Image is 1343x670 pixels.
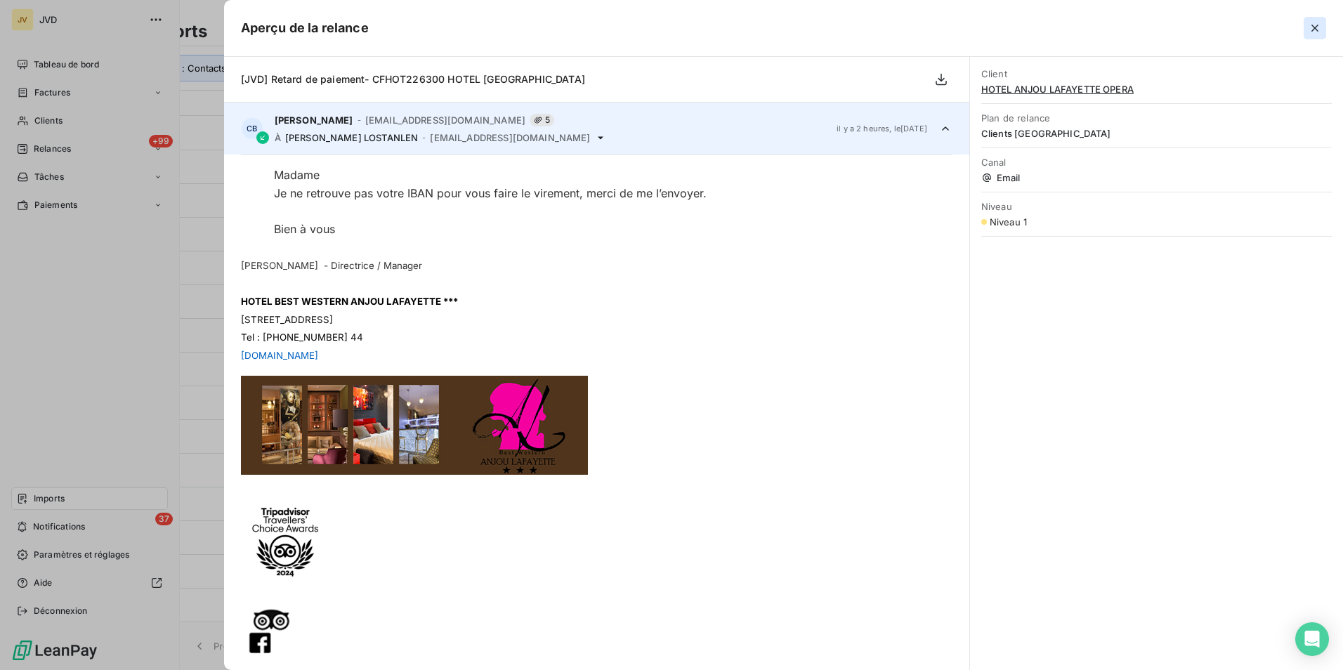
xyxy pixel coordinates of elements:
span: Niveau 1 [990,216,1027,228]
span: Client [981,68,1332,79]
span: [PERSON_NAME] LOSTANLEN [285,132,418,143]
span: Email [981,172,1332,183]
span: Niveau [981,201,1332,212]
span: 5 [530,114,554,126]
span: - [358,116,361,124]
span: Tel : [PHONE_NUMBER] 44 [241,331,363,343]
span: [STREET_ADDRESS] [241,314,333,325]
span: [JVD] Retard de paiement- CFHOT226300 HOTEL [GEOGRAPHIC_DATA] [241,73,585,85]
a: [DOMAIN_NAME] [241,348,318,362]
img: Description : Description : Description : cid:2B5A4CDE-37B9-4E31-890B-95050757726D@home [241,608,301,631]
span: [PERSON_NAME] [275,114,353,126]
span: À [275,132,281,143]
span: [PERSON_NAME] - Directrice / Manager [241,260,422,271]
span: Canal [981,157,1332,168]
span: [EMAIL_ADDRESS][DOMAIN_NAME] [365,114,525,126]
img: signaturehOTEL [297271] [241,376,588,475]
a: Description : Description : Description : cid:CAFEC5FD-5046-4097-9ACA-275CE5F2522C@home [241,631,952,655]
span: Plan de relance [981,112,1332,124]
span: [EMAIL_ADDRESS][DOMAIN_NAME] [430,132,590,143]
span: Madame [274,168,320,182]
img: Description : Description : Description : cid:CAFEC5FD-5046-4097-9ACA-275CE5F2522C@home [241,631,279,655]
span: Clients [GEOGRAPHIC_DATA] [981,128,1332,139]
h5: Aperçu de la relance [241,18,369,38]
div: Open Intercom Messenger [1295,622,1329,656]
span: Je ne retrouve pas votre IBAN pour vous faire le virement, merci de me l’envoyer. [274,186,707,200]
img: tchotel_2024_LL [241,492,329,590]
span: il y a 2 heures , le [DATE] [837,124,927,133]
span: HOTEL BEST WESTERN ANJOU LAFAYETTE *** [241,296,458,307]
div: CB [241,117,263,140]
span: - [422,133,426,142]
span: HOTEL ANJOU LAFAYETTE OPERA [981,84,1332,95]
span: Bien à vous [274,222,335,236]
a: Description : Description : Description : cid:2B5A4CDE-37B9-4E31-890B-95050757726D@home [241,608,952,631]
span: [DOMAIN_NAME] [241,350,318,361]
